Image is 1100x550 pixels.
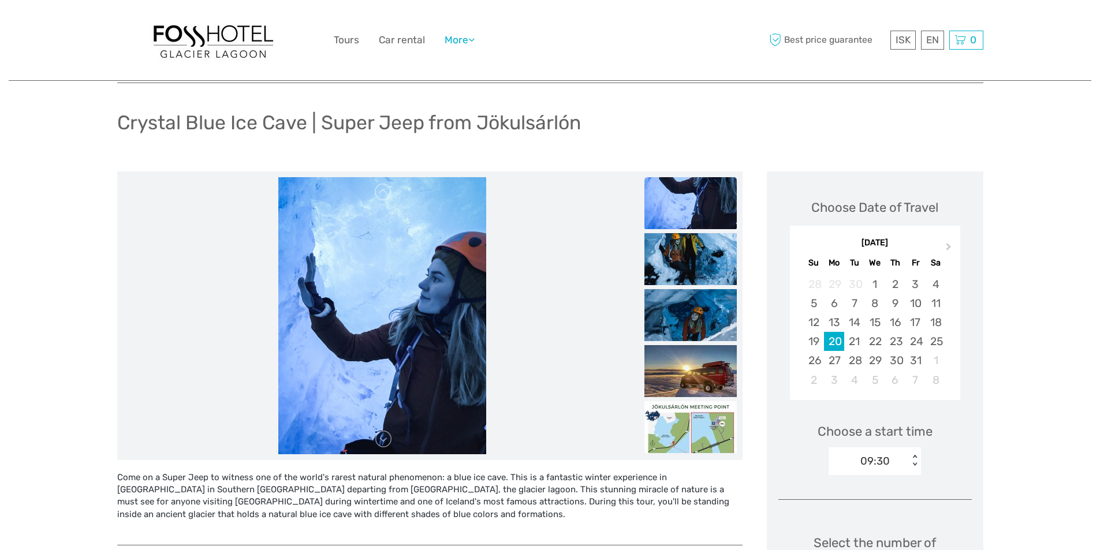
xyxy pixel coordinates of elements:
[864,332,885,351] div: Choose Wednesday, October 22nd, 2025
[811,199,938,216] div: Choose Date of Travel
[150,20,277,61] img: 1303-6910c56d-1cb8-4c54-b886-5f11292459f5_logo_big.jpg
[864,351,885,370] div: Choose Wednesday, October 29th, 2025
[804,294,824,313] div: Choose Sunday, October 5th, 2025
[905,294,926,313] div: Choose Friday, October 10th, 2025
[905,275,926,294] div: Choose Friday, October 3rd, 2025
[926,351,946,370] div: Choose Saturday, November 1st, 2025
[644,345,737,397] img: b7195b7cd78e446fafe847fdad0f9564_slider_thumbnail.jpeg
[824,371,844,390] div: Choose Monday, November 3rd, 2025
[117,472,743,533] div: Come on a Super Jeep to witness one of the world's rarest natural phenomenon: a blue ice cave. Th...
[864,294,885,313] div: Choose Wednesday, October 8th, 2025
[278,177,486,454] img: 57bb2547924c4b2ca411ba9665748e9f_main_slider.jpg
[885,255,905,271] div: Th
[824,351,844,370] div: Choose Monday, October 27th, 2025
[885,275,905,294] div: Choose Thursday, October 2nd, 2025
[133,18,147,32] button: Open LiveChat chat widget
[644,233,737,285] img: 577dfcaf612c4ab28d81936e1df90f4c_slider_thumbnail.jpg
[905,332,926,351] div: Choose Friday, October 24th, 2025
[790,237,960,249] div: [DATE]
[334,32,359,48] a: Tours
[16,20,130,29] p: We're away right now. Please check back later!
[644,289,737,341] img: dfc7521b9c98442e998ce3c20cd95ec8_slider_thumbnail.jpg
[860,454,890,469] div: 09:30
[818,422,933,440] span: Choose a start time
[921,31,944,50] div: EN
[926,313,946,332] div: Choose Saturday, October 18th, 2025
[905,371,926,390] div: Choose Friday, November 7th, 2025
[644,177,737,229] img: 57bb2547924c4b2ca411ba9665748e9f_slider_thumbnail.jpg
[926,255,946,271] div: Sa
[824,294,844,313] div: Choose Monday, October 6th, 2025
[804,371,824,390] div: Choose Sunday, November 2nd, 2025
[844,313,864,332] div: Choose Tuesday, October 14th, 2025
[896,34,911,46] span: ISK
[926,332,946,351] div: Choose Saturday, October 25th, 2025
[885,351,905,370] div: Choose Thursday, October 30th, 2025
[885,313,905,332] div: Choose Thursday, October 16th, 2025
[905,351,926,370] div: Choose Friday, October 31st, 2025
[445,32,475,48] a: More
[844,275,864,294] div: Not available Tuesday, September 30th, 2025
[926,294,946,313] div: Choose Saturday, October 11th, 2025
[824,332,844,351] div: Choose Monday, October 20th, 2025
[767,31,888,50] span: Best price guarantee
[885,294,905,313] div: Choose Thursday, October 9th, 2025
[910,455,920,467] div: < >
[844,371,864,390] div: Choose Tuesday, November 4th, 2025
[968,34,978,46] span: 0
[885,332,905,351] div: Choose Thursday, October 23rd, 2025
[905,313,926,332] div: Choose Friday, October 17th, 2025
[804,351,824,370] div: Choose Sunday, October 26th, 2025
[793,275,956,390] div: month 2025-10
[804,255,824,271] div: Su
[864,255,885,271] div: We
[379,32,425,48] a: Car rental
[804,275,824,294] div: Not available Sunday, September 28th, 2025
[644,401,737,453] img: ee9e23dad20448d283a90d4c25614183_slider_thumbnail.jpg
[864,371,885,390] div: Choose Wednesday, November 5th, 2025
[804,313,824,332] div: Choose Sunday, October 12th, 2025
[824,313,844,332] div: Choose Monday, October 13th, 2025
[844,255,864,271] div: Tu
[926,371,946,390] div: Choose Saturday, November 8th, 2025
[844,294,864,313] div: Choose Tuesday, October 7th, 2025
[926,275,946,294] div: Choose Saturday, October 4th, 2025
[844,351,864,370] div: Choose Tuesday, October 28th, 2025
[117,111,581,134] h1: Crystal Blue Ice Cave | Super Jeep from Jökulsárlón
[804,332,824,351] div: Choose Sunday, October 19th, 2025
[824,255,844,271] div: Mo
[844,332,864,351] div: Choose Tuesday, October 21st, 2025
[941,240,959,259] button: Next Month
[885,371,905,390] div: Choose Thursday, November 6th, 2025
[905,255,926,271] div: Fr
[864,275,885,294] div: Choose Wednesday, October 1st, 2025
[864,313,885,332] div: Choose Wednesday, October 15th, 2025
[824,275,844,294] div: Not available Monday, September 29th, 2025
